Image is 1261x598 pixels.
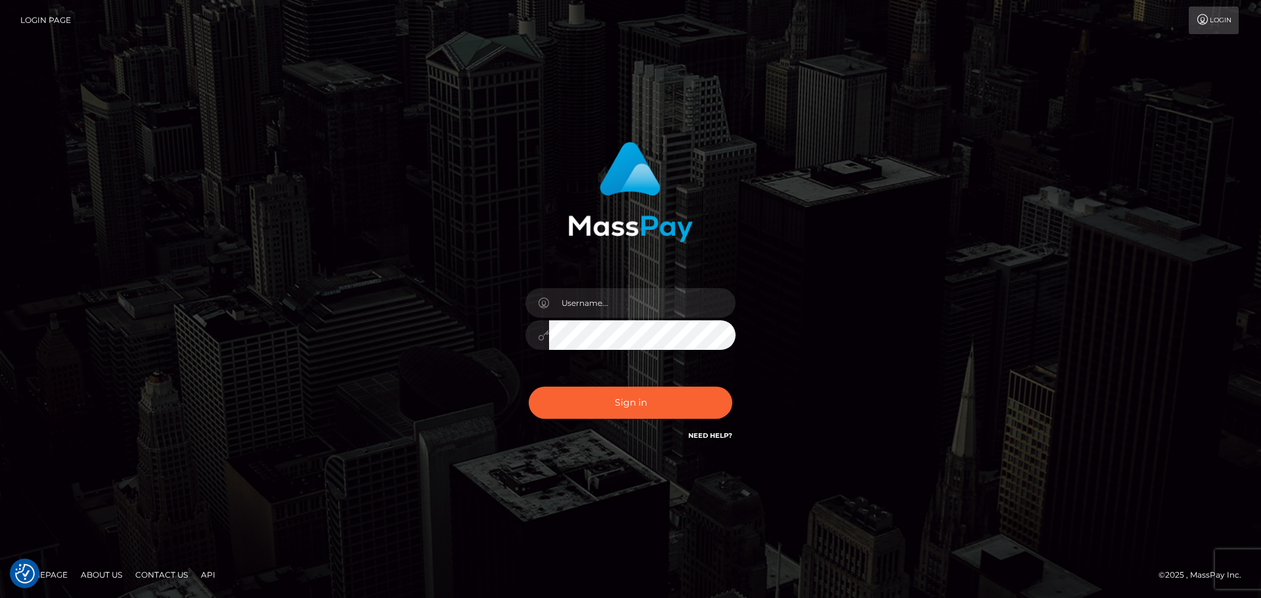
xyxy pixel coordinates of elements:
[1189,7,1239,34] a: Login
[529,387,732,419] button: Sign in
[130,565,193,585] a: Contact Us
[196,565,221,585] a: API
[15,564,35,584] img: Revisit consent button
[20,7,71,34] a: Login Page
[549,288,736,318] input: Username...
[14,565,73,585] a: Homepage
[1159,568,1251,582] div: © 2025 , MassPay Inc.
[688,431,732,440] a: Need Help?
[76,565,127,585] a: About Us
[568,142,693,242] img: MassPay Login
[15,564,35,584] button: Consent Preferences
